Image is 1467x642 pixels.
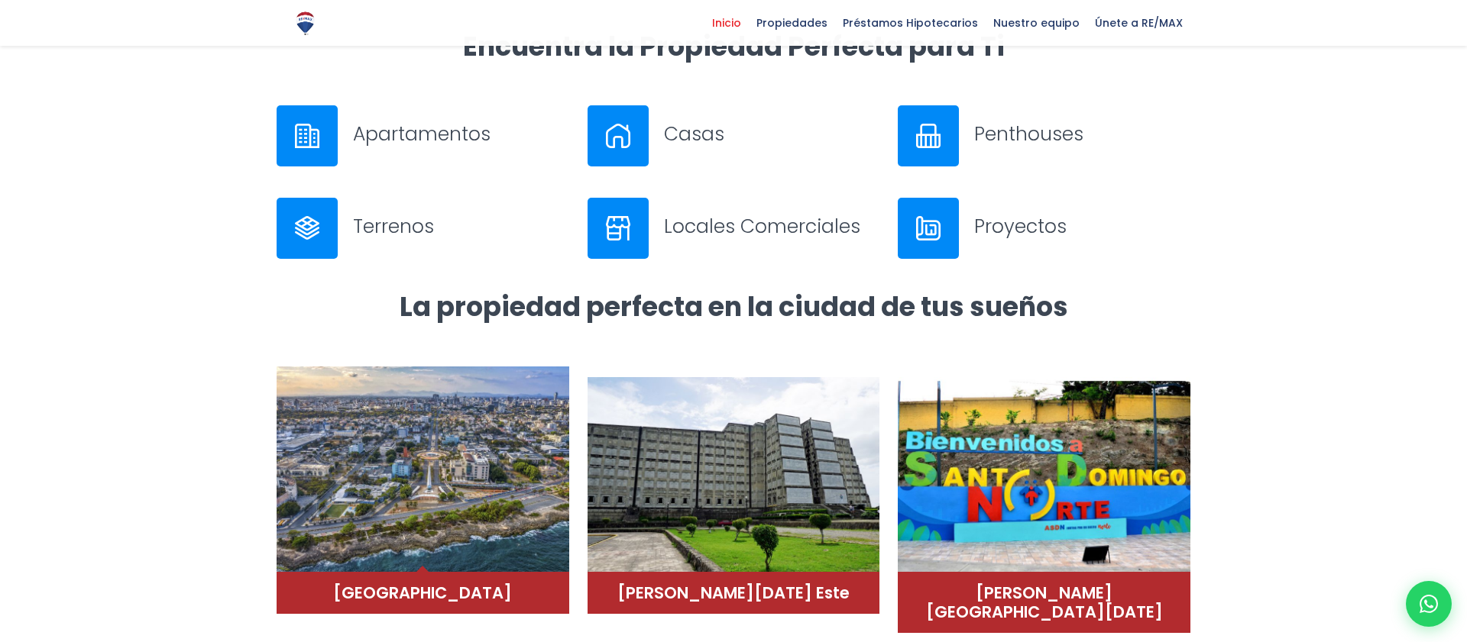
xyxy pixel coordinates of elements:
strong: La propiedad perfecta en la ciudad de tus sueños [400,288,1068,325]
img: Distrito Nacional (3) [588,377,880,583]
a: Distrito Nacional (2)[GEOGRAPHIC_DATA] [277,366,569,614]
h3: Penthouses [974,121,1190,147]
h3: Locales Comerciales [664,213,880,240]
span: Préstamos Hipotecarios [835,11,986,34]
h3: Proyectos [974,213,1190,240]
a: Casas [588,105,880,166]
h3: Terrenos [353,213,569,240]
img: Distrito Nacional (2) [277,366,569,573]
a: Apartamentos [277,105,569,166]
span: Propiedades [749,11,835,34]
img: Santo Domingo Norte [898,377,1190,583]
a: Santo Domingo Norte[PERSON_NAME][GEOGRAPHIC_DATA][DATE] [898,366,1190,633]
h4: [GEOGRAPHIC_DATA] [292,583,554,602]
strong: Encuentra la Propiedad Perfecta para Ti [463,27,1005,65]
a: Locales Comerciales [588,198,880,259]
h3: Casas [664,121,880,147]
span: Únete a RE/MAX [1087,11,1190,34]
h4: [PERSON_NAME][GEOGRAPHIC_DATA][DATE] [913,583,1175,621]
a: Penthouses [898,105,1190,166]
a: Proyectos [898,198,1190,259]
a: Terrenos [277,198,569,259]
span: Nuestro equipo [986,11,1087,34]
span: Inicio [704,11,749,34]
img: Logo de REMAX [292,10,319,37]
a: Distrito Nacional (3)[PERSON_NAME][DATE] Este [588,366,880,614]
h3: Apartamentos [353,121,569,147]
h4: [PERSON_NAME][DATE] Este [603,583,865,602]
